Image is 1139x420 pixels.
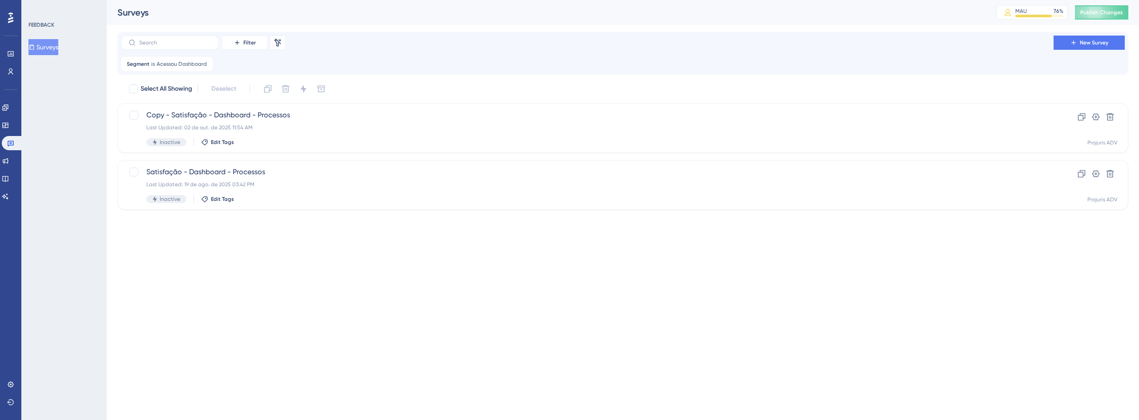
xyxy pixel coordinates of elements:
[146,124,1028,131] div: Last Updated: 02 de out. de 2025 11:54 AM
[160,196,180,203] span: Inactive
[160,139,180,146] span: Inactive
[203,81,244,97] button: Deselect
[1087,139,1117,146] div: Projuris ADV
[211,196,234,203] span: Edit Tags
[1054,8,1063,15] div: 76 %
[201,139,234,146] button: Edit Tags
[28,39,58,55] button: Surveys
[139,40,211,46] input: Search
[1015,8,1027,15] div: MAU
[211,139,234,146] span: Edit Tags
[117,6,974,19] div: Surveys
[1075,5,1128,20] button: Publish Changes
[127,60,149,68] span: Segment
[243,39,256,46] span: Filter
[141,84,192,94] span: Select All Showing
[151,60,155,68] span: is
[146,167,1028,177] span: Satisfação - Dashboard - Processos
[1054,36,1125,50] button: New Survey
[146,181,1028,188] div: Last Updated: 19 de ago. de 2025 03:42 PM
[146,110,1028,120] span: Copy - Satisfação - Dashboard - Processos
[1087,196,1117,203] div: Projuris ADV
[222,36,267,50] button: Filter
[1080,9,1123,16] span: Publish Changes
[28,21,54,28] div: FEEDBACK
[157,60,207,68] span: Acessou Dashboard
[1080,39,1108,46] span: New Survey
[201,196,234,203] button: Edit Tags
[211,84,236,94] span: Deselect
